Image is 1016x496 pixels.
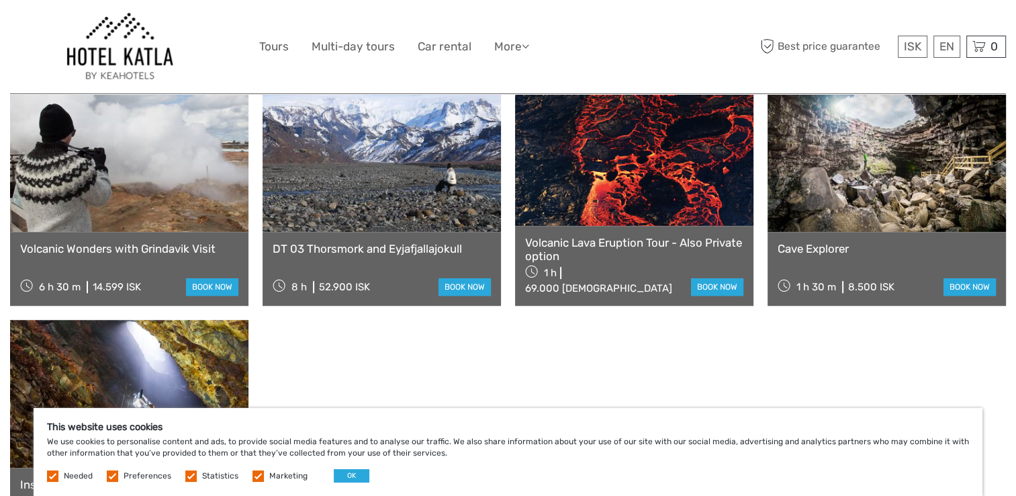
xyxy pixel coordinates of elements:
h5: This website uses cookies [47,421,969,433]
div: 8.500 ISK [848,281,894,293]
img: 462-d497edbe-725d-445a-8006-b08859142f12_logo_big.jpg [64,10,176,83]
p: We're away right now. Please check back later! [19,24,152,34]
a: Volcanic Wonders with Grindavik Visit [20,242,238,255]
a: Cave Explorer [778,242,996,255]
a: book now [943,278,996,296]
span: 0 [988,40,1000,53]
label: Preferences [124,470,171,482]
a: DT 03 Thorsmork and Eyjafjallajokull [273,242,491,255]
a: Multi-day tours [312,37,395,56]
div: 52.900 ISK [319,281,370,293]
a: book now [438,278,491,296]
a: More [494,37,529,56]
label: Statistics [202,470,238,482]
button: OK [334,469,369,483]
span: 6 h 30 m [39,281,81,293]
span: Best price guarantee [757,36,894,58]
span: ISK [904,40,921,53]
label: Marketing [269,470,308,482]
label: Needed [64,470,93,482]
div: EN [933,36,960,58]
span: 1 h 30 m [796,281,836,293]
a: Inside the Volcano [20,478,238,491]
button: Open LiveChat chat widget [154,21,171,37]
a: book now [691,278,743,296]
a: Volcanic Lava Eruption Tour - Also Private option [525,236,743,263]
div: We use cookies to personalise content and ads, to provide social media features and to analyse ou... [34,408,982,496]
span: 8 h [291,281,307,293]
span: 1 h [544,267,557,279]
div: 14.599 ISK [93,281,141,293]
div: 69.000 [DEMOGRAPHIC_DATA] [525,282,672,294]
a: Tours [259,37,289,56]
a: book now [186,278,238,296]
a: Car rental [418,37,471,56]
